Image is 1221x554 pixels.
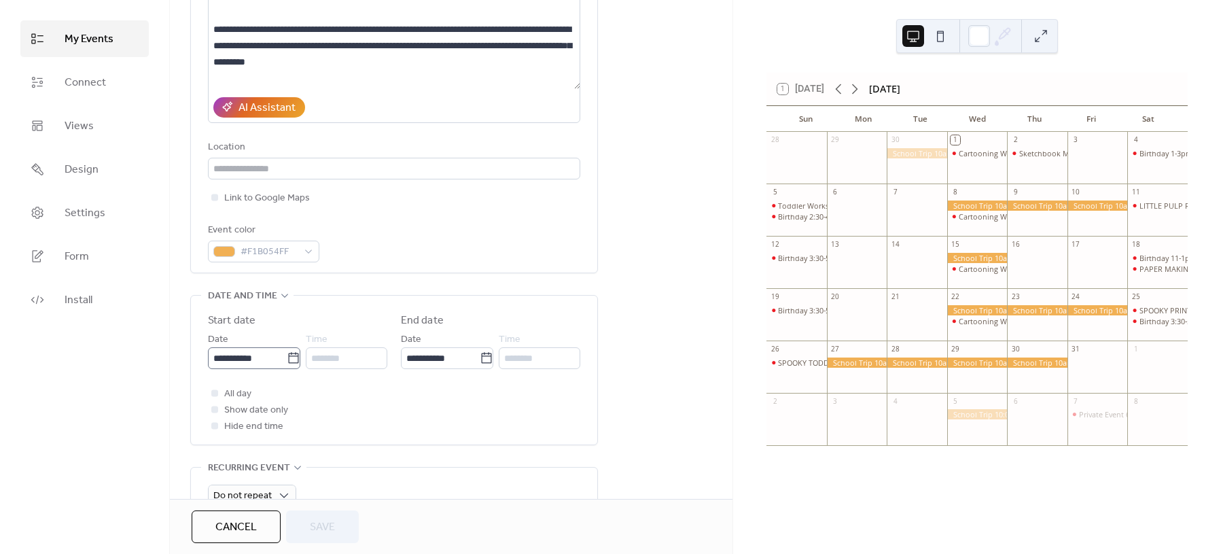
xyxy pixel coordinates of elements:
[241,244,298,260] span: #F1B054FF
[949,106,1006,132] div: Wed
[20,238,149,275] a: Form
[777,106,834,132] div: Sun
[959,211,1080,222] div: Cartooning Workshop 4:30-6:00pm
[1120,106,1177,132] div: Sat
[778,305,851,315] div: Birthday 3:30-5:30pm
[1131,188,1141,197] div: 11
[215,519,257,536] span: Cancel
[766,201,827,211] div: Toddler Workshop 9:30-11:00am
[834,106,891,132] div: Mon
[1071,344,1080,353] div: 31
[1019,148,1190,158] div: Sketchbook Making Workshop 10:30am-12:30pm
[65,162,99,178] span: Design
[771,188,780,197] div: 5
[947,211,1008,222] div: Cartooning Workshop 4:30-6:00pm
[830,135,840,145] div: 29
[778,253,851,263] div: Birthday 3:30-5:30pm
[947,409,1008,419] div: School Trip 10:00am-12:00pm
[1067,409,1128,419] div: Private Event 6:00-8:00pm
[947,253,1008,263] div: School Trip 10am-12pm
[778,211,851,222] div: Birthday 2:30-4:30pm
[1011,292,1021,301] div: 23
[1007,305,1067,315] div: School Trip 10am-12pm
[778,358,933,368] div: SPOOKY TODDLER WORKSHOP 9:30-11:00am
[771,135,780,145] div: 28
[1131,344,1141,353] div: 1
[1127,305,1188,315] div: SPOOKY PRINTMAKING 10:30am-12:00pm
[65,31,113,48] span: My Events
[20,64,149,101] a: Connect
[20,107,149,144] a: Views
[499,332,520,348] span: Time
[947,358,1008,368] div: School Trip 10am-12pm
[1067,305,1128,315] div: School Trip 10am-12pm
[1127,148,1188,158] div: Birthday 1-3pm
[887,358,947,368] div: School Trip 10am-12pm
[827,358,887,368] div: School Trip 10am-12pm
[224,402,288,419] span: Show date only
[771,292,780,301] div: 19
[1063,106,1120,132] div: Fri
[947,264,1008,274] div: Cartooning Workshop 4:30-6:00pm
[213,487,272,505] span: Do not repeat
[951,240,960,249] div: 15
[766,358,827,368] div: SPOOKY TODDLER WORKSHOP 9:30-11:00am
[65,249,89,265] span: Form
[951,135,960,145] div: 1
[959,148,1080,158] div: Cartooning Workshop 4:30-6:00pm
[766,253,827,263] div: Birthday 3:30-5:30pm
[208,332,228,348] span: Date
[20,194,149,231] a: Settings
[1127,253,1188,263] div: Birthday 11-1pm
[771,240,780,249] div: 12
[891,135,900,145] div: 30
[1139,253,1197,263] div: Birthday 11-1pm
[947,316,1008,326] div: Cartooning Workshop 4:30-6:00pm
[1006,106,1063,132] div: Thu
[208,222,317,239] div: Event color
[1007,358,1067,368] div: School Trip 10am-12pm
[1011,396,1021,406] div: 6
[891,106,949,132] div: Tue
[1131,292,1141,301] div: 25
[951,188,960,197] div: 8
[192,510,281,543] button: Cancel
[208,288,277,305] span: Date and time
[1131,135,1141,145] div: 4
[959,264,1080,274] div: Cartooning Workshop 4:30-6:00pm
[1131,240,1141,249] div: 18
[1011,240,1021,249] div: 16
[1071,135,1080,145] div: 3
[224,386,251,402] span: All day
[771,396,780,406] div: 2
[1139,316,1213,326] div: Birthday 3:30-5:30pm
[306,332,328,348] span: Time
[1071,240,1080,249] div: 17
[1079,409,1168,419] div: Private Event 6:00-8:00pm
[1127,264,1188,274] div: PAPER MAKING Workshop 3:30-5:30pm
[65,75,106,91] span: Connect
[891,188,900,197] div: 7
[1007,148,1067,158] div: Sketchbook Making Workshop 10:30am-12:30pm
[224,419,283,435] span: Hide end time
[766,305,827,315] div: Birthday 3:30-5:30pm
[947,201,1008,211] div: School Trip 10am-12pm
[1071,292,1080,301] div: 24
[947,305,1008,315] div: School Trip 10am-12pm
[869,82,900,97] div: [DATE]
[951,344,960,353] div: 29
[401,313,444,329] div: End date
[224,190,310,207] span: Link to Google Maps
[208,139,578,156] div: Location
[887,148,947,158] div: School Trip 10am-12pm
[891,396,900,406] div: 4
[65,292,92,309] span: Install
[766,211,827,222] div: Birthday 2:30-4:30pm
[830,344,840,353] div: 27
[1007,201,1067,211] div: School Trip 10am-12pm
[778,201,891,211] div: Toddler Workshop 9:30-11:00am
[1127,201,1188,211] div: LITTLE PULP RE:OPENING “DOODLE/PIZZA” PARTY
[20,281,149,318] a: Install
[1071,396,1080,406] div: 7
